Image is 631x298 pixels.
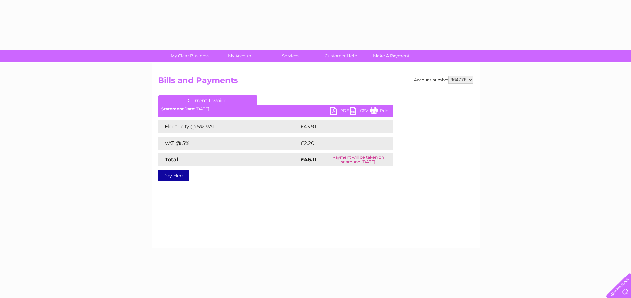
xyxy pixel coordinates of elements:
a: Services [263,50,318,62]
a: PDF [330,107,350,116]
a: My Clear Business [163,50,217,62]
a: Make A Payment [364,50,419,62]
a: Customer Help [314,50,368,62]
strong: £46.11 [301,156,316,163]
td: Payment will be taken on or around [DATE] [323,153,393,166]
td: £2.20 [299,137,378,150]
a: CSV [350,107,370,116]
div: Account number [414,76,473,84]
a: My Account [213,50,268,62]
a: Current Invoice [158,95,257,105]
td: Electricity @ 5% VAT [158,120,299,133]
h2: Bills and Payments [158,76,473,88]
a: Pay Here [158,170,189,181]
a: Print [370,107,390,116]
div: [DATE] [158,107,393,111]
td: VAT @ 5% [158,137,299,150]
b: Statement Date: [161,106,195,111]
strong: Total [165,156,178,163]
td: £43.91 [299,120,379,133]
